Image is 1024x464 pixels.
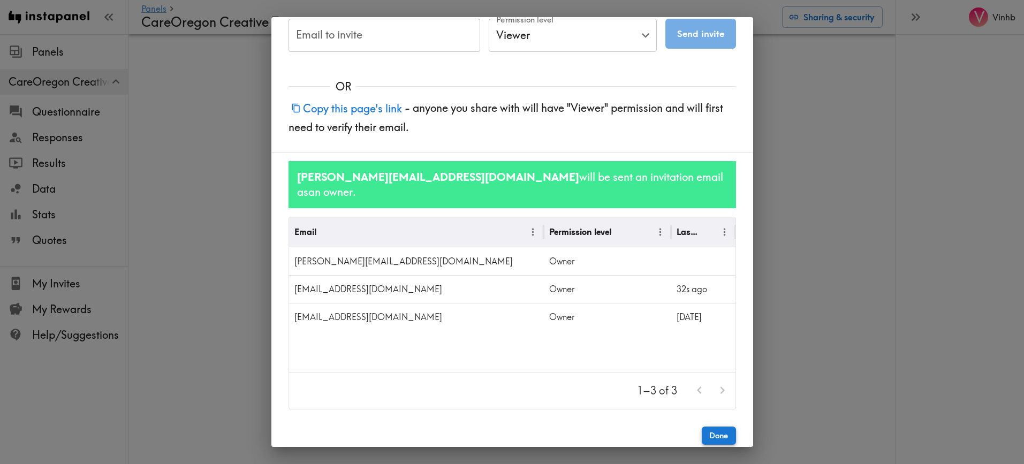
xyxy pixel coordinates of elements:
div: Owner [544,247,671,275]
div: Email [294,226,316,237]
div: rachaell@rwest.com [289,247,544,275]
div: Last Viewed [677,226,699,237]
span: [DATE] [677,311,702,322]
button: Done [702,427,736,445]
b: [PERSON_NAME][EMAIL_ADDRESS][DOMAIN_NAME] [297,170,579,184]
span: OR [330,79,356,94]
label: Permission level [496,14,553,26]
div: will be sent an invitation email as an owner . [289,161,736,208]
button: Copy this page's link [289,97,405,120]
button: Menu [525,224,541,240]
div: - anyone you share with will have "Viewer" permission and will first need to verify their email. [271,94,753,152]
button: Sort [317,224,334,240]
div: Viewer [489,19,657,52]
span: 32s ago [677,284,707,294]
button: Sort [612,224,629,240]
p: 1–3 of 3 [637,383,677,398]
button: Send invite [665,19,736,49]
div: Owner [544,275,671,303]
button: Menu [716,224,733,240]
button: Sort [700,224,716,240]
div: vinhb@rwest.com [289,275,544,303]
button: Menu [652,224,669,240]
div: Owner [544,303,671,331]
div: jessab@rwest.com [289,303,544,331]
div: Permission level [549,226,611,237]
